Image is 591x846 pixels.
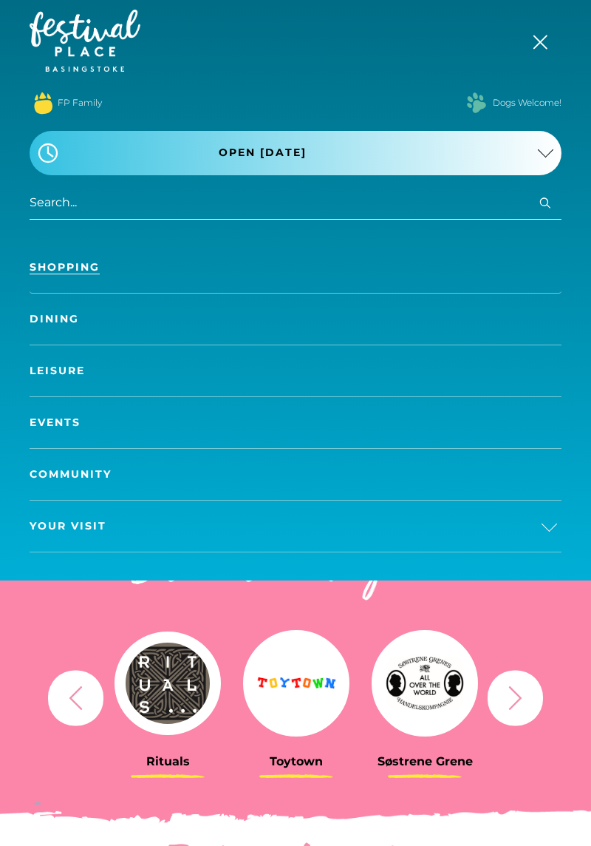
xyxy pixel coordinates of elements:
[30,397,561,448] a: Events
[30,449,561,500] a: Community
[219,145,307,160] span: Open [DATE]
[30,242,561,293] a: Shopping
[30,501,561,552] a: Your Visit
[30,518,106,534] span: Your Visit
[30,294,561,345] a: Dining
[30,131,561,175] button: Open [DATE]
[30,10,140,72] img: Festival Place Logo
[30,345,561,396] a: Leisure
[525,30,561,51] button: Toggle navigation
[243,754,349,768] h3: Toytown
[243,624,349,768] a: Toytown
[58,96,102,109] a: FP Family
[372,754,478,768] h3: Søstrene Grene
[115,754,221,768] h3: Rituals
[115,624,221,768] a: Rituals
[372,624,478,768] a: Søstrene Grene
[493,96,561,109] a: Dogs Welcome!
[41,547,550,595] h2: Discover something new...
[30,186,561,220] input: Search...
